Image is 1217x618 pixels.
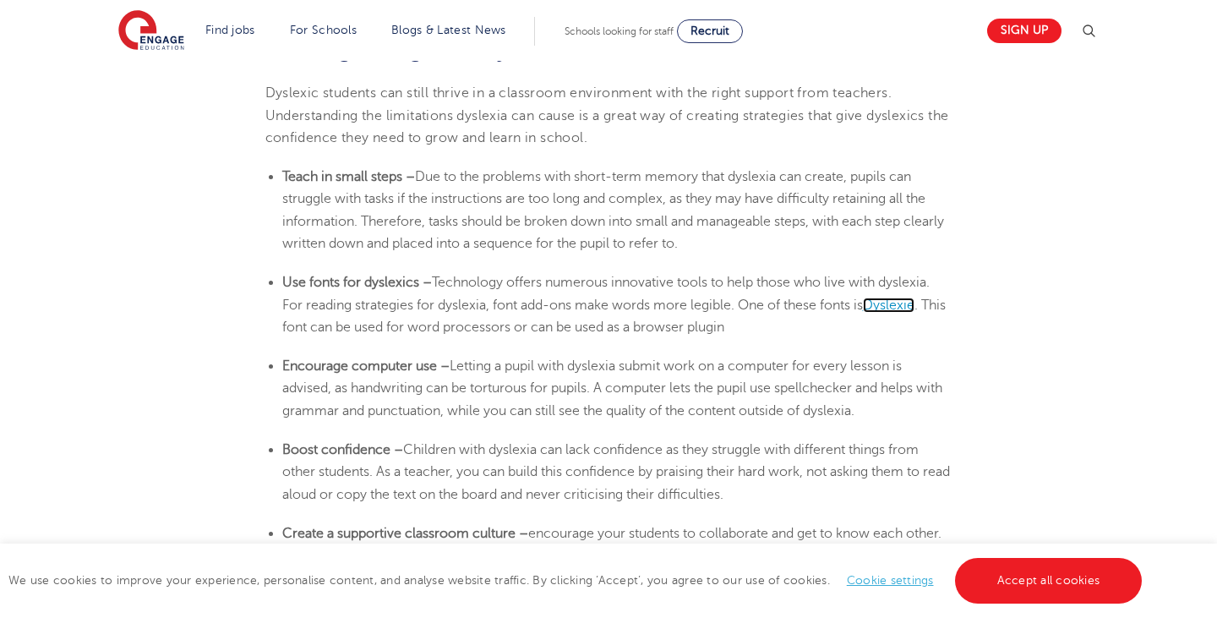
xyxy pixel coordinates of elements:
span: Children with dyslexia can lack confidence as they struggle with different things from other stud... [282,442,950,502]
a: Find jobs [205,24,255,36]
span: Dyslexic students can still thrive in a classroom environment with the right support from teacher... [265,85,949,145]
b: Teach in small steps – [282,169,415,184]
a: Blogs & Latest News [391,24,506,36]
b: Create a supportive classroom culture – [282,526,528,541]
span: We use cookies to improve your experience, personalise content, and analyse website traffic. By c... [8,574,1146,587]
a: Cookie settings [847,574,934,587]
span: Due to the problems with short-term memory that dyslexia can create, pupils can struggle with tas... [282,169,944,251]
span: Schools looking for staff [565,25,674,37]
b: Boost confidence – [282,442,403,457]
b: Encourage computer use [282,358,437,374]
a: Dyslexie [863,298,914,313]
span: . This font can be used for word processors or can be used as a browser plugin [282,298,946,335]
a: For Schools [290,24,357,36]
a: Accept all cookies [955,558,1143,604]
a: Sign up [987,19,1061,43]
span: encourage your students to collaborate and get to know each other. This will ensure dyslexic stud... [282,526,941,563]
span: Recruit [690,25,729,37]
b: – [440,358,450,374]
b: Use fonts for dyslexics – [282,275,432,290]
span: Letting a pupil with dyslexia submit work on a computer for every lesson is advised, as handwriti... [282,358,942,418]
a: Recruit [677,19,743,43]
img: Engage Education [118,10,184,52]
span: Technology offers numerous innovative tools to help those who live with dyslexia. For reading str... [282,275,930,312]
